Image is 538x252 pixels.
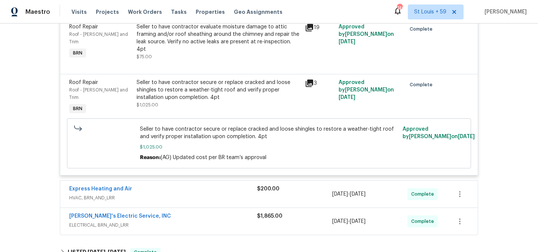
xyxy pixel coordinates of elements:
span: Roof Repair [69,80,98,85]
span: Maestro [25,8,50,16]
span: BRN [70,49,85,57]
span: Complete [411,218,437,225]
span: Work Orders [128,8,162,16]
span: Approved by [PERSON_NAME] on [403,127,475,139]
span: Roof Repair [69,24,98,29]
span: Approved by [PERSON_NAME] on [339,80,394,100]
span: - [332,218,366,225]
span: BRN [70,105,85,112]
div: Seller to have contractor secure or replace cracked and loose shingles to restore a weather-tight... [137,79,300,101]
span: Roof - [PERSON_NAME] and Trim [69,32,128,44]
span: [DATE] [350,219,366,224]
span: [DATE] [350,192,366,197]
span: $1,025.00 [140,143,398,151]
span: [DATE] [458,134,475,139]
span: [DATE] [339,95,355,100]
span: $1,865.00 [257,214,282,219]
span: HVAC, BRN_AND_LRR [69,194,257,202]
a: Express Heating and Air [69,186,132,192]
span: Seller to have contractor secure or replace cracked and loose shingles to restore a weather-tight... [140,125,398,140]
span: St Louis + 59 [414,8,446,16]
a: [PERSON_NAME]'s Electric Service, INC [69,214,171,219]
span: $75.00 [137,55,152,59]
span: - [332,190,366,198]
span: Visits [71,8,87,16]
span: $1,025.00 [137,103,158,107]
span: Roof - [PERSON_NAME] and Trim [69,88,128,100]
span: Complete [410,81,435,88]
span: Projects [96,8,119,16]
span: [DATE] [339,39,355,44]
span: [DATE] [332,192,348,197]
div: 19 [305,23,334,32]
span: Complete [411,190,437,198]
span: Complete [410,25,435,33]
span: Properties [196,8,225,16]
span: Reason: [140,155,161,160]
div: Seller to have contractor evaluate moisture damage to attic framing and/or roof sheathing around ... [137,23,300,53]
span: $200.00 [257,186,279,192]
div: 740 [397,4,402,12]
span: ELECTRICAL, BRN_AND_LRR [69,221,257,229]
span: [PERSON_NAME] [482,8,527,16]
span: Approved by [PERSON_NAME] on [339,24,394,44]
div: 3 [305,79,334,88]
span: (AG) Updated cost per BR team’s approval [161,155,266,160]
span: Tasks [171,9,187,15]
span: [DATE] [332,219,348,224]
span: Geo Assignments [234,8,282,16]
